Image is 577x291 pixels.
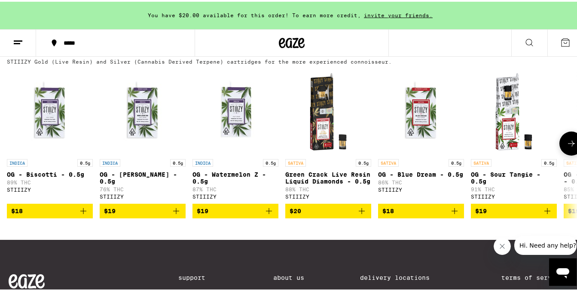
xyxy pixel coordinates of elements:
[11,206,23,213] span: $18
[285,192,371,198] div: STIIIZY
[378,67,464,202] a: Open page for OG - Blue Dream - 0.5g from STIIIZY
[285,169,371,183] p: Green Crack Live Resin Liquid Diamonds - 0.5g
[361,11,436,16] span: invite your friends.
[549,257,577,284] iframe: Button to launch messaging window
[378,202,464,217] button: Add to bag
[7,67,93,153] img: STIIIZY - OG - Biscotti - 0.5g
[7,169,93,176] p: OG - Biscotti - 0.5g
[192,157,213,165] p: INDICA
[100,67,186,153] img: STIIIZY - OG - King Louis XIII - 0.5g
[148,11,361,16] span: You have $20.00 available for this order! To earn more credit,
[471,202,557,217] button: Add to bag
[273,273,304,279] a: About Us
[494,236,511,253] iframe: Close message
[475,206,487,213] span: $19
[285,202,371,217] button: Add to bag
[192,67,278,202] a: Open page for OG - Watermelon Z - 0.5g from STIIIZY
[471,192,557,198] div: STIIIZY
[378,178,464,184] p: 86% THC
[100,192,186,198] div: STIIIZY
[7,178,93,184] p: 89% THC
[7,185,93,191] div: STIIIZY
[104,206,116,213] span: $19
[192,169,278,183] p: OG - Watermelon Z - 0.5g
[360,273,445,279] a: Delivery Locations
[192,67,278,153] img: STIIIZY - OG - Watermelon Z - 0.5g
[449,157,464,165] p: 0.5g
[285,157,306,165] p: SATIVA
[378,157,399,165] p: SATIVA
[7,67,93,202] a: Open page for OG - Biscotti - 0.5g from STIIIZY
[100,185,186,190] p: 76% THC
[541,157,557,165] p: 0.5g
[263,157,278,165] p: 0.5g
[378,169,464,176] p: OG - Blue Dream - 0.5g
[290,206,301,213] span: $20
[178,273,217,279] a: Support
[192,185,278,190] p: 87% THC
[100,67,186,202] a: Open page for OG - King Louis XIII - 0.5g from STIIIZY
[100,202,186,217] button: Add to bag
[378,67,464,153] img: STIIIZY - OG - Blue Dream - 0.5g
[77,157,93,165] p: 0.5g
[471,169,557,183] p: OG - Sour Tangie - 0.5g
[471,157,492,165] p: SATIVA
[285,67,371,202] a: Open page for Green Crack Live Resin Liquid Diamonds - 0.5g from STIIIZY
[170,157,186,165] p: 0.5g
[514,234,577,253] iframe: Message from company
[7,57,392,63] p: STIIIZY Gold (Live Resin) and Silver (Cannabis Derived Terpene) cartridges for the more experienc...
[100,157,120,165] p: INDICA
[471,67,557,202] a: Open page for OG - Sour Tangie - 0.5g from STIIIZY
[501,273,575,279] a: Terms of Service
[192,192,278,198] div: STIIIZY
[471,185,557,190] p: 91% THC
[471,67,557,153] img: STIIIZY - OG - Sour Tangie - 0.5g
[285,185,371,190] p: 88% THC
[192,202,278,217] button: Add to bag
[382,206,394,213] span: $18
[378,185,464,191] div: STIIIZY
[7,157,27,165] p: INDICA
[197,206,208,213] span: $19
[285,67,371,153] img: STIIIZY - Green Crack Live Resin Liquid Diamonds - 0.5g
[7,202,93,217] button: Add to bag
[100,169,186,183] p: OG - [PERSON_NAME] - 0.5g
[356,157,371,165] p: 0.5g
